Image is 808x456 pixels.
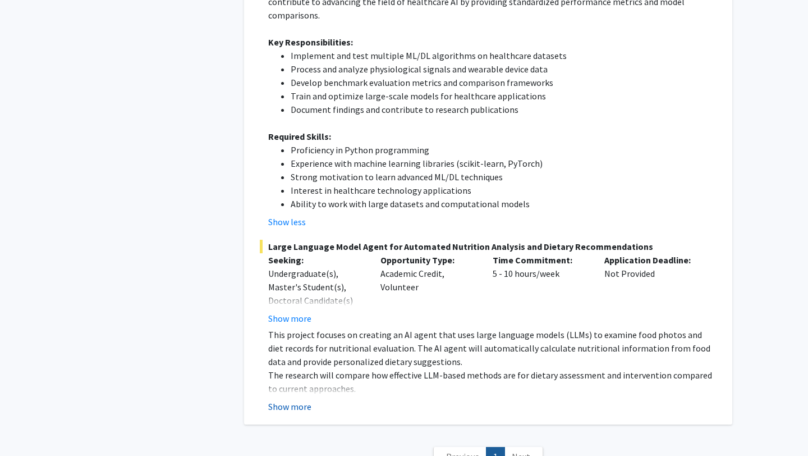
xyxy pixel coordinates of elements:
[8,405,48,448] iframe: Chat
[268,400,311,413] button: Show more
[372,253,484,325] div: Academic Credit, Volunteer
[604,253,700,267] p: Application Deadline:
[260,240,717,253] span: Large Language Model Agent for Automated Nutrition Analysis and Dietary Recommendations
[291,170,717,184] li: Strong motivation to learn advanced ML/DL techniques
[268,328,717,368] p: This project focuses on creating an AI agent that uses large language models (LLMs) to examine fo...
[268,37,353,48] strong: Key Responsibilities:
[291,157,717,170] li: Experience with machine learning libraries (scikit-learn, PyTorch)
[268,312,311,325] button: Show more
[268,368,717,395] p: The research will compare how effective LLM-based methods are for dietary assessment and interven...
[291,62,717,76] li: Process and analyze physiological signals and wearable device data
[493,253,588,267] p: Time Commitment:
[291,103,717,116] li: Document findings and contribute to research publications
[291,49,717,62] li: Implement and test multiple ML/DL algorithms on healthcare datasets
[596,253,708,325] div: Not Provided
[291,197,717,211] li: Ability to work with large datasets and computational models
[291,76,717,89] li: Develop benchmark evaluation metrics and comparison frameworks
[380,253,476,267] p: Opportunity Type:
[291,143,717,157] li: Proficiency in Python programming
[268,267,364,334] div: Undergraduate(s), Master's Student(s), Doctoral Candidate(s) (PhD, MD, DMD, PharmD, etc.)
[484,253,596,325] div: 5 - 10 hours/week
[291,89,717,103] li: Train and optimize large-scale models for healthcare applications
[268,215,306,229] button: Show less
[268,253,364,267] p: Seeking:
[268,131,331,142] strong: Required Skills:
[291,184,717,197] li: Interest in healthcare technology applications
